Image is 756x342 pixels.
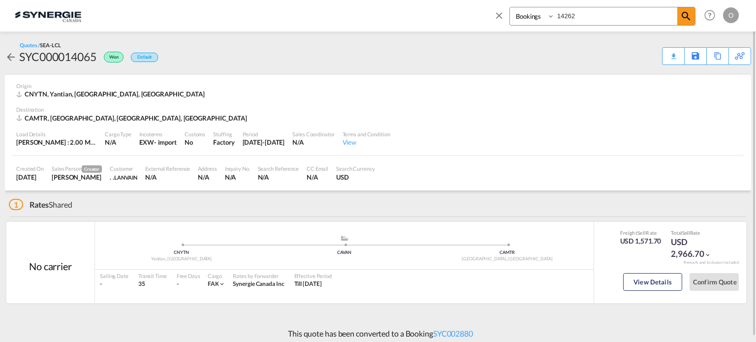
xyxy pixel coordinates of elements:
[198,173,217,182] div: N/A
[680,10,692,22] md-icon: icon-magnify
[5,51,17,63] md-icon: icon-arrow-left
[25,90,205,98] span: CNYTN, Yantian, [GEOGRAPHIC_DATA], [GEOGRAPHIC_DATA]
[704,251,711,258] md-icon: icon-chevron-down
[671,229,720,236] div: Total Rate
[637,230,646,236] span: Sell
[258,165,299,172] div: Search Reference
[494,10,504,21] md-icon: icon-close
[9,199,72,210] div: Shared
[9,199,23,210] span: 1
[138,280,167,288] div: 35
[100,280,128,288] div: -
[690,273,739,291] button: Confirm Quote
[105,138,131,147] div: N/A
[19,49,96,64] div: SYC000014065
[145,173,190,182] div: N/A
[185,130,205,138] div: Customs
[16,90,207,98] div: CNYTN, Yantian, GD, Europe
[219,280,225,287] md-icon: icon-chevron-down
[139,130,177,138] div: Incoterms
[105,130,131,138] div: Cargo Type
[15,4,81,27] img: 1f56c880d42311ef80fc7dca854c8e59.png
[233,280,284,288] div: Synergie Canada Inc
[30,200,49,209] span: Rates
[154,138,177,147] div: - import
[677,7,695,25] span: icon-magnify
[685,48,706,64] div: Save As Template
[145,165,190,172] div: External Reference
[225,173,250,182] div: N/A
[208,280,219,287] span: FAK
[16,106,740,113] div: Destination
[20,41,61,49] div: Quotes /SEA-LCL
[213,138,234,147] div: Factory Stuffing
[16,82,740,90] div: Origin
[307,165,328,172] div: CC Email
[225,165,250,172] div: Inquiry No.
[243,138,285,147] div: 31 Aug 2025
[52,165,102,173] div: Sales Person
[667,49,679,57] md-icon: icon-download
[294,272,332,280] div: Effective Period
[667,48,679,57] div: Quote PDF is not available at this time
[40,42,61,48] span: SEA-LCL
[110,165,137,172] div: Customer
[426,249,589,256] div: CAMTR
[139,138,154,147] div: EXW
[16,114,250,123] div: CAMTR, Montreal, QC, Americas
[198,165,217,172] div: Address
[723,7,739,23] div: O
[682,230,690,236] span: Sell
[701,7,723,25] div: Help
[426,256,589,262] div: [GEOGRAPHIC_DATA], [GEOGRAPHIC_DATA]
[676,260,746,265] div: Remark and Inclusion included
[620,229,661,236] div: Freight Rate
[16,138,97,147] div: [PERSON_NAME] : 2.00 MT | Volumetric Wt : 20.15 CBM | Chargeable Wt : 20.15 W/M
[114,174,137,181] span: LANVAIN
[138,272,167,280] div: Transit Time
[16,165,44,172] div: Created On
[213,130,234,138] div: Stuffing
[233,280,284,287] span: Synergie Canada Inc
[292,138,334,147] div: N/A
[292,130,334,138] div: Sales Coordinator
[131,53,158,62] div: Default
[29,259,72,273] div: No carrier
[185,138,205,147] div: No
[177,280,179,288] div: -
[283,328,473,339] p: This quote has been converted to a Booking
[52,173,102,182] div: Pablo Gomez Saldarriaga
[294,280,322,288] div: Till 13 Sep 2025
[294,280,322,287] span: Till [DATE]
[233,272,284,280] div: Rates by Forwarder
[701,7,718,24] span: Help
[555,7,677,25] input: Enter Booking ID, Reference ID, Order ID
[208,272,226,280] div: Cargo
[433,329,473,338] a: SYC002880
[623,273,682,291] button: View Details
[177,272,200,280] div: Free Days
[336,173,375,182] div: USD
[671,236,720,260] div: USD 2,966.70
[110,173,137,182] div: . .
[343,138,390,147] div: View
[5,49,19,64] div: icon-arrow-left
[82,165,102,173] span: Creator
[336,165,375,172] div: Search Currency
[343,130,390,138] div: Terms and Condition
[109,54,121,63] span: Won
[494,7,509,31] span: icon-close
[100,256,263,262] div: Yantian, [GEOGRAPHIC_DATA]
[100,249,263,256] div: CNYTN
[96,49,126,64] div: Won
[100,272,128,280] div: Sailing Date
[339,236,350,241] md-icon: assets/icons/custom/ship-fill.svg
[243,130,285,138] div: Period
[307,173,328,182] div: N/A
[263,249,426,256] div: CAVAN
[16,173,44,182] div: 14 Aug 2025
[258,173,299,182] div: N/A
[16,130,97,138] div: Load Details
[620,236,661,246] div: USD 1,571.70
